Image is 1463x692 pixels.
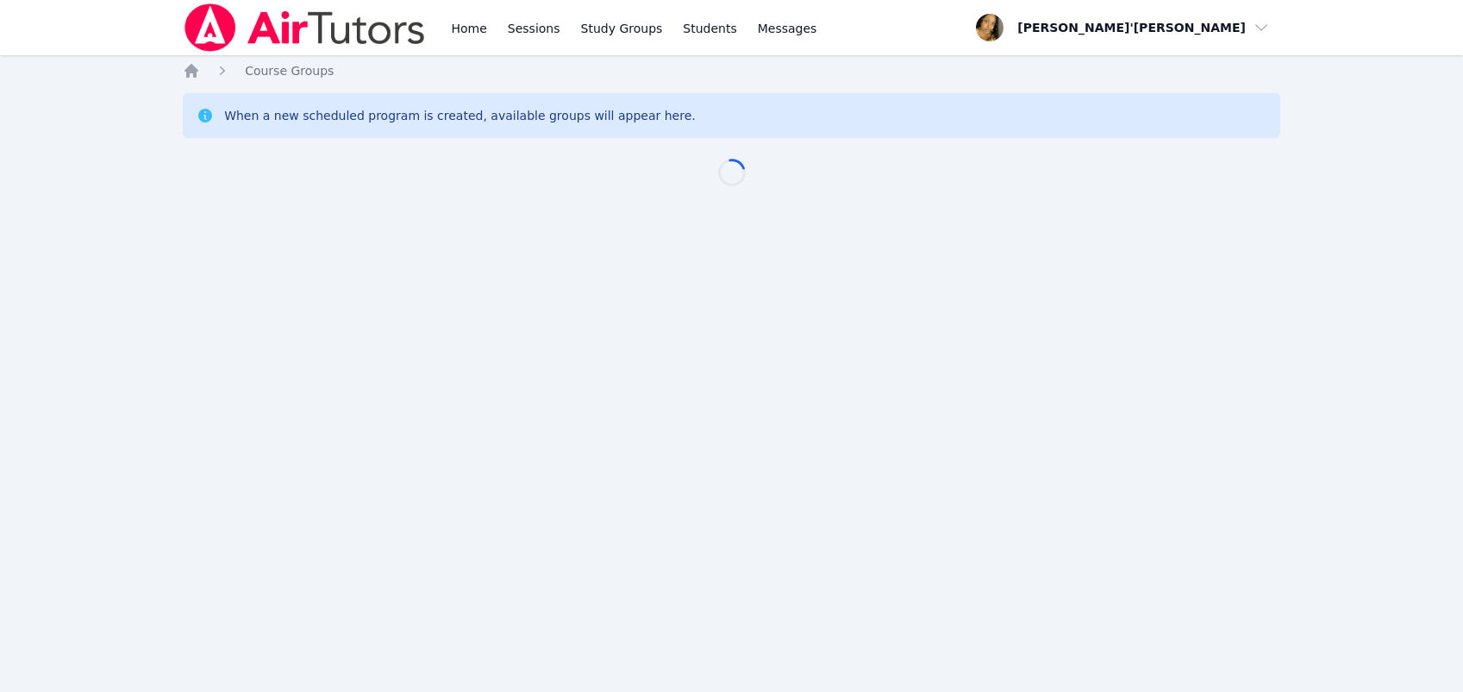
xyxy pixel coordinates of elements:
[183,3,427,52] img: Air Tutors
[758,20,817,37] span: Messages
[224,107,696,124] div: When a new scheduled program is created, available groups will appear here.
[183,62,1280,79] nav: Breadcrumb
[245,64,334,78] span: Course Groups
[245,62,334,79] a: Course Groups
